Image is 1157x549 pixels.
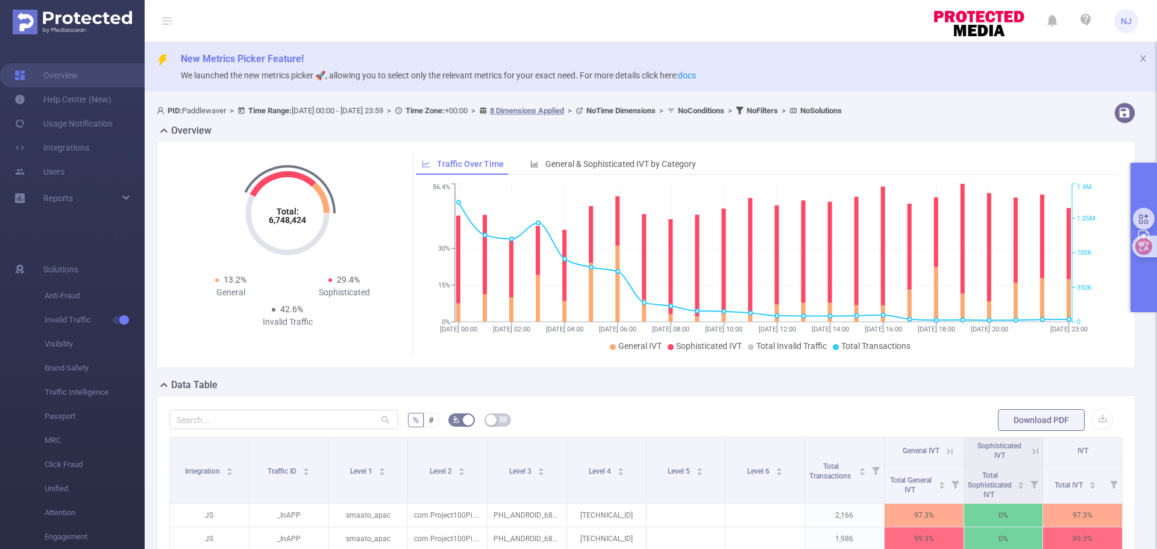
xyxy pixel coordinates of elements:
span: Total Invalid Traffic [756,341,827,351]
p: JS [170,504,249,527]
i: icon: caret-down [459,471,465,474]
a: Usage Notification [14,111,113,136]
span: Sophisticated IVT [977,442,1021,460]
span: % [413,415,419,425]
tspan: [DATE] 12:00 [758,325,795,333]
span: > [564,106,575,115]
div: Sort [538,466,545,473]
i: Filter menu [867,438,884,503]
span: Engagement [45,525,145,549]
i: icon: caret-up [459,466,465,469]
span: General IVT [903,447,939,455]
i: icon: line-chart [422,160,430,168]
span: Attention [45,501,145,525]
div: Sort [696,466,703,473]
span: Unified [45,477,145,501]
i: icon: caret-up [938,480,945,483]
tspan: Total: [277,207,299,216]
tspan: [DATE] 02:00 [493,325,530,333]
div: Sophisticated [287,286,401,299]
a: Help Center (New) [14,87,111,111]
div: Sort [378,466,386,473]
span: IVT [1077,447,1088,455]
tspan: [DATE] 23:00 [1050,325,1088,333]
a: Reports [43,186,73,210]
i: icon: caret-down [1018,484,1024,488]
span: > [383,106,395,115]
span: Level 2 [430,467,454,475]
p: PHL_ANDROID_6821134_2080 [488,504,566,527]
i: icon: caret-up [1018,480,1024,483]
span: Click Fraud [45,453,145,477]
button: icon: close [1139,52,1147,65]
div: Sort [226,466,233,473]
span: 42.6% [280,304,303,314]
tspan: [DATE] 20:00 [970,325,1008,333]
i: icon: close [1139,54,1147,63]
div: Sort [776,466,783,473]
span: Integration [185,467,222,475]
span: Reports [43,193,73,203]
span: Paddlewaver [DATE] 00:00 - [DATE] 23:59 +00:00 [157,106,842,115]
tspan: 30% [438,245,450,253]
i: icon: caret-down [379,471,386,474]
span: Traffic Intelligence [45,380,145,404]
i: icon: caret-up [379,466,386,469]
span: Anti-Fraud [45,284,145,308]
b: PID: [168,106,182,115]
tspan: 1.05M [1077,215,1096,222]
input: Search... [169,410,398,429]
i: icon: caret-up [303,466,310,469]
i: Filter menu [1105,465,1122,503]
h2: Overview [171,124,212,138]
tspan: [DATE] 04:00 [546,325,583,333]
span: 29.4% [337,275,360,284]
i: Filter menu [947,465,964,503]
tspan: [DATE] 16:00 [864,325,901,333]
div: Sort [859,466,866,473]
i: icon: caret-down [859,471,865,474]
span: Level 5 [668,467,692,475]
b: Time Range: [248,106,292,115]
a: Overview [14,63,78,87]
tspan: 6,748,424 [269,215,306,225]
span: New Metrics Picker Feature! [181,53,304,64]
tspan: [DATE] 00:00 [440,325,477,333]
span: Total Sophisticated IVT [968,471,1012,499]
tspan: 56.4% [433,184,450,192]
tspan: 350K [1077,284,1092,292]
a: docs [678,71,696,80]
i: icon: caret-up [776,466,783,469]
i: icon: bar-chart [530,160,539,168]
b: No Filters [747,106,778,115]
span: General IVT [618,341,662,351]
div: Sort [1089,480,1096,487]
span: Total Transactions [809,462,853,480]
div: Sort [617,466,624,473]
div: Sort [1017,480,1024,487]
tspan: 15% [438,281,450,289]
i: icon: table [500,416,507,423]
tspan: 1.4M [1077,184,1092,192]
i: icon: caret-down [227,471,233,474]
u: 8 Dimensions Applied [490,106,564,115]
i: icon: thunderbolt [157,54,169,66]
div: Sort [458,466,465,473]
i: icon: caret-up [697,466,703,469]
span: > [724,106,736,115]
span: Total General IVT [890,476,932,494]
span: MRC [45,428,145,453]
p: [TECHNICAL_ID] [567,504,646,527]
span: Level 4 [589,467,613,475]
span: We launched the new metrics picker 🚀, allowing you to select only the relevant metrics for your e... [181,71,696,80]
b: Time Zone: [406,106,445,115]
i: icon: caret-up [1089,480,1096,483]
p: com.Project100Pi.themusicplayer [408,504,487,527]
i: icon: caret-down [938,484,945,488]
i: Filter menu [1026,465,1043,503]
i: icon: caret-up [227,466,233,469]
span: Level 6 [747,467,771,475]
button: Download PDF [998,409,1085,431]
i: icon: caret-down [538,471,544,474]
span: Visibility [45,332,145,356]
